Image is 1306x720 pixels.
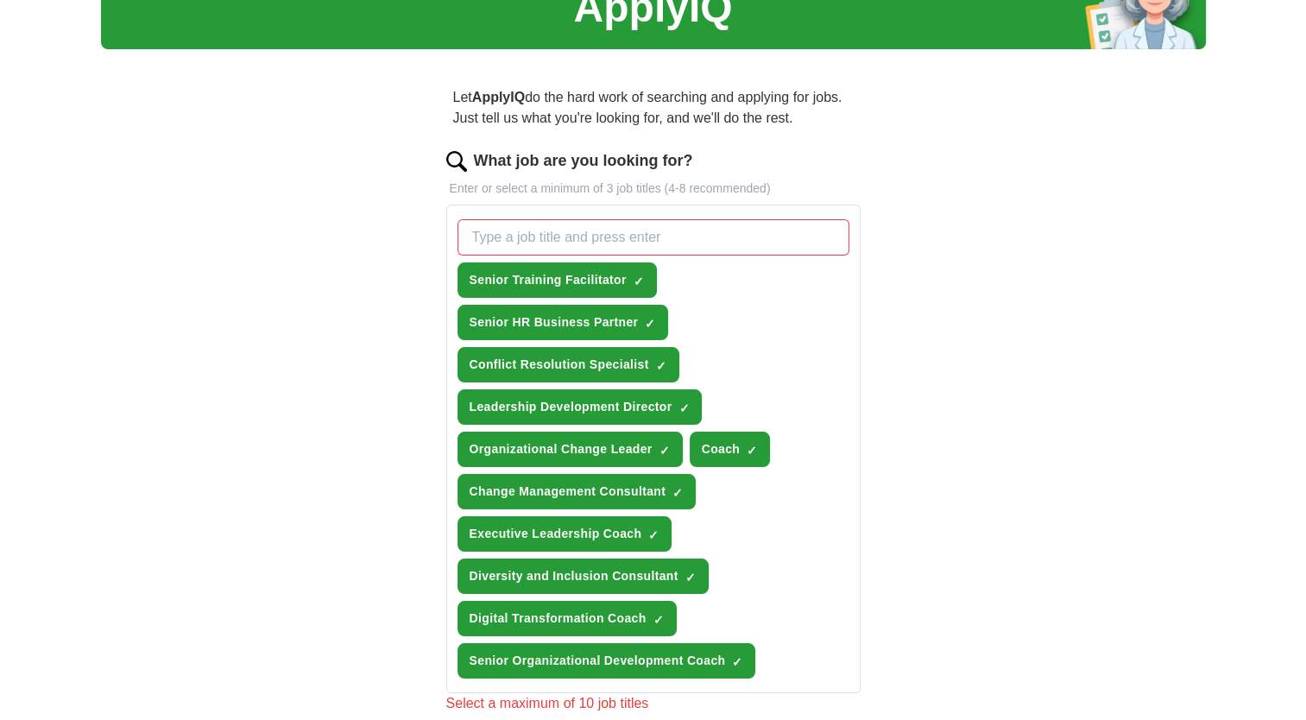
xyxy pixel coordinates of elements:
[648,528,659,542] span: ✓
[457,474,697,509] button: Change Management Consultant✓
[702,440,741,458] span: Coach
[470,483,666,501] span: Change Management Consultant
[446,80,861,136] p: Let do the hard work of searching and applying for jobs. Just tell us what you're looking for, an...
[470,609,647,628] span: Digital Transformation Coach
[645,317,655,331] span: ✓
[457,219,849,256] input: Type a job title and press enter
[685,571,696,584] span: ✓
[732,655,742,669] span: ✓
[470,652,726,670] span: Senior Organizational Development Coach
[457,432,683,467] button: Organizational Change Leader✓
[470,440,653,458] span: Organizational Change Leader
[678,401,689,415] span: ✓
[457,262,657,298] button: Senior Training Facilitator✓
[474,149,693,173] label: What job are you looking for?
[653,613,664,627] span: ✓
[672,486,683,500] span: ✓
[470,271,627,289] span: Senior Training Facilitator
[472,90,525,104] strong: ApplyIQ
[446,693,861,714] div: Select a maximum of 10 job titles
[470,398,672,416] span: Leadership Development Director
[470,567,678,585] span: Diversity and Inclusion Consultant
[747,444,757,458] span: ✓
[457,389,703,425] button: Leadership Development Director✓
[457,601,677,636] button: Digital Transformation Coach✓
[659,444,670,458] span: ✓
[457,559,709,594] button: Diversity and Inclusion Consultant✓
[470,356,649,374] span: Conflict Resolution Specialist
[446,180,861,198] p: Enter or select a minimum of 3 job titles (4-8 recommended)
[470,313,639,332] span: Senior HR Business Partner
[457,643,756,679] button: Senior Organizational Development Coach✓
[634,275,644,288] span: ✓
[656,359,666,373] span: ✓
[457,305,669,340] button: Senior HR Business Partner✓
[457,516,672,552] button: Executive Leadership Coach✓
[470,525,642,543] span: Executive Leadership Coach
[690,432,771,467] button: Coach✓
[446,151,467,172] img: search.png
[457,347,679,382] button: Conflict Resolution Specialist✓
